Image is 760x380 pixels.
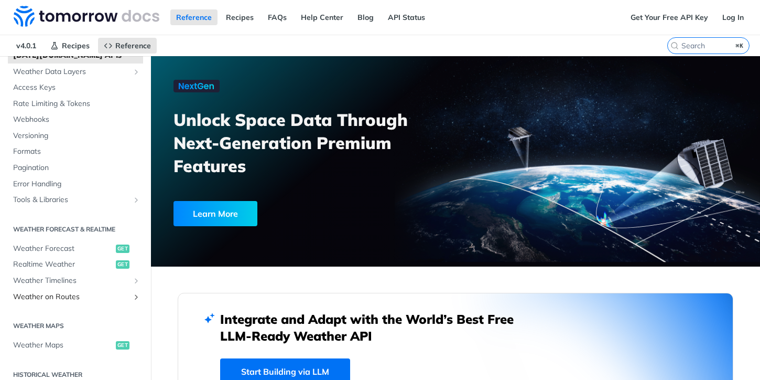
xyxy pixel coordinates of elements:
[8,241,143,257] a: Weather Forecastget
[352,9,379,25] a: Blog
[13,259,113,270] span: Realtime Weather
[220,9,259,25] a: Recipes
[14,6,159,27] img: Tomorrow.io Weather API Docs
[13,99,140,109] span: Rate Limiting & Tokens
[8,273,143,289] a: Weather TimelinesShow subpages for Weather Timelines
[116,245,129,253] span: get
[173,80,220,92] img: NextGen
[13,114,140,125] span: Webhooks
[13,276,129,286] span: Weather Timelines
[8,176,143,192] a: Error Handling
[13,244,113,254] span: Weather Forecast
[115,41,151,50] span: Reference
[262,9,292,25] a: FAQs
[8,321,143,331] h2: Weather Maps
[8,337,143,353] a: Weather Mapsget
[132,277,140,285] button: Show subpages for Weather Timelines
[8,289,143,305] a: Weather on RoutesShow subpages for Weather on Routes
[13,146,140,157] span: Formats
[8,160,143,176] a: Pagination
[13,340,113,351] span: Weather Maps
[670,41,679,50] svg: Search
[382,9,431,25] a: API Status
[62,41,90,50] span: Recipes
[8,144,143,160] a: Formats
[295,9,349,25] a: Help Center
[13,195,129,205] span: Tools & Libraries
[8,80,143,96] a: Access Keys
[8,257,143,272] a: Realtime Weatherget
[8,128,143,144] a: Versioning
[10,38,42,54] span: v4.0.1
[132,293,140,301] button: Show subpages for Weather on Routes
[173,201,408,226] a: Learn More
[8,370,143,379] h2: Historical Weather
[132,196,140,204] button: Show subpages for Tools & Libraries
[13,131,140,141] span: Versioning
[8,112,143,128] a: Webhooks
[625,9,714,25] a: Get Your Free API Key
[13,292,129,302] span: Weather on Routes
[8,96,143,112] a: Rate Limiting & Tokens
[45,38,95,54] a: Recipes
[98,38,157,54] a: Reference
[116,341,129,350] span: get
[170,9,218,25] a: Reference
[8,192,143,208] a: Tools & LibrariesShow subpages for Tools & Libraries
[8,225,143,234] h2: Weather Forecast & realtime
[8,64,143,80] a: Weather Data LayersShow subpages for Weather Data Layers
[132,68,140,76] button: Show subpages for Weather Data Layers
[733,40,746,51] kbd: ⌘K
[173,201,257,226] div: Learn More
[116,260,129,269] span: get
[220,311,529,344] h2: Integrate and Adapt with the World’s Best Free LLM-Ready Weather API
[13,163,140,173] span: Pagination
[716,9,750,25] a: Log In
[173,108,467,177] h3: Unlock Space Data Through Next-Generation Premium Features
[13,179,140,189] span: Error Handling
[13,67,129,77] span: Weather Data Layers
[13,82,140,93] span: Access Keys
